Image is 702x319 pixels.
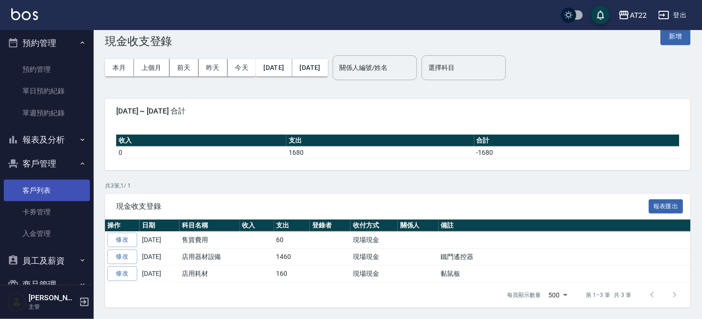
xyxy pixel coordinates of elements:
[310,220,351,232] th: 登錄者
[545,282,571,308] div: 500
[7,293,26,311] img: Person
[615,6,651,25] button: AT22
[4,223,90,244] a: 入金管理
[105,35,190,48] h3: 現金收支登錄
[105,182,691,190] p: 共 3 筆, 1 / 1
[107,250,137,264] a: 修改
[179,220,240,232] th: 科目名稱
[116,202,649,211] span: 現金收支登錄
[4,180,90,201] a: 客戶列表
[274,220,310,232] th: 支出
[116,146,286,159] td: 0
[140,220,179,232] th: 日期
[474,146,680,159] td: -1680
[29,293,76,303] h5: [PERSON_NAME]
[351,249,398,266] td: 現場現金
[4,59,90,80] a: 預約管理
[351,265,398,282] td: 現場現金
[4,152,90,176] button: 客戶管理
[170,59,199,76] button: 前天
[29,303,76,311] p: 主管
[351,232,398,249] td: 現場現金
[11,8,38,20] img: Logo
[179,265,240,282] td: 店用耗材
[398,220,439,232] th: 關係人
[591,6,610,24] button: save
[661,28,691,45] button: 新增
[179,232,240,249] td: 售貨費用
[4,80,90,102] a: 單日預約紀錄
[240,220,274,232] th: 收入
[292,59,328,76] button: [DATE]
[274,232,310,249] td: 60
[649,201,684,210] a: 報表匯出
[4,128,90,152] button: 報表及分析
[105,59,134,76] button: 本月
[134,59,170,76] button: 上個月
[274,265,310,282] td: 160
[105,220,140,232] th: 操作
[274,249,310,266] td: 1460
[116,106,680,116] span: [DATE] ~ [DATE] 合計
[140,265,179,282] td: [DATE]
[228,59,256,76] button: 今天
[4,249,90,273] button: 員工及薪資
[286,135,474,147] th: 支出
[199,59,228,76] button: 昨天
[351,220,398,232] th: 收付方式
[256,59,292,76] button: [DATE]
[286,146,474,159] td: 1680
[474,135,680,147] th: 合計
[655,7,691,24] button: 登出
[4,273,90,297] button: 商品管理
[661,31,691,40] a: 新增
[107,233,137,247] a: 修改
[4,201,90,223] a: 卡券管理
[4,102,90,124] a: 單週預約紀錄
[4,31,90,55] button: 預約管理
[116,135,286,147] th: 收入
[107,266,137,281] a: 修改
[140,249,179,266] td: [DATE]
[140,232,179,249] td: [DATE]
[630,9,647,21] div: AT22
[179,249,240,266] td: 店用器材設備
[586,291,632,299] p: 第 1–3 筆 共 3 筆
[649,199,684,214] button: 報表匯出
[508,291,541,299] p: 每頁顯示數量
